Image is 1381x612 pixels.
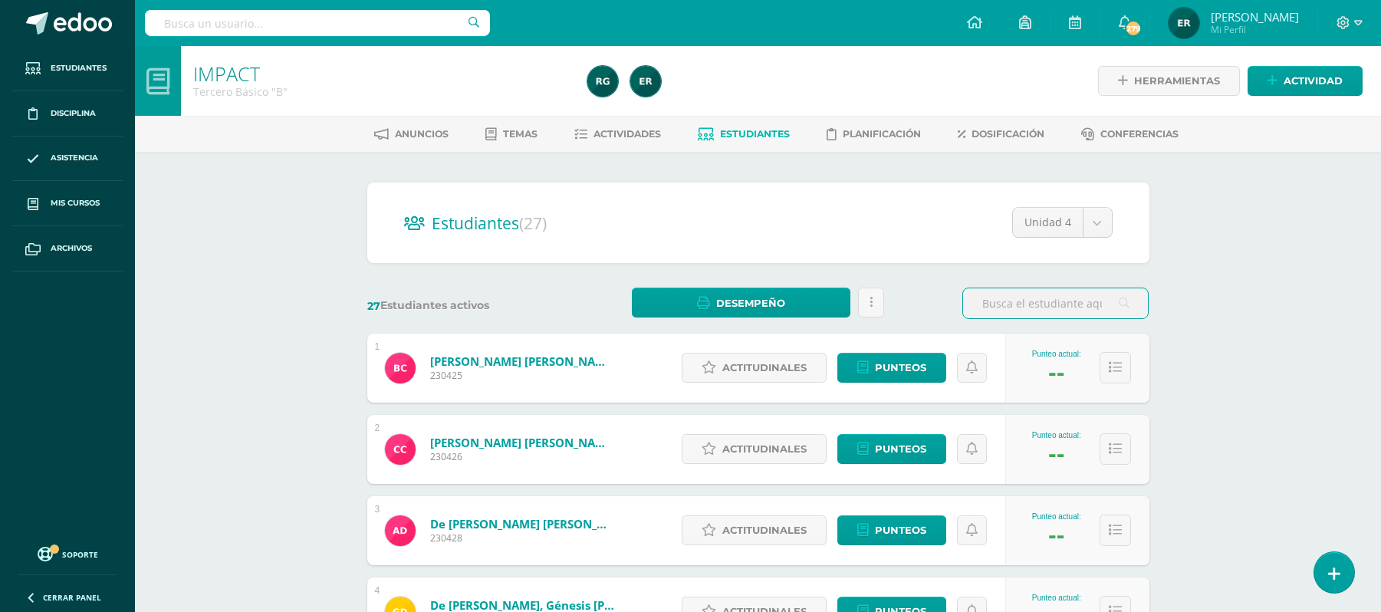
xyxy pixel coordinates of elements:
[367,298,554,313] label: Estudiantes activos
[18,543,117,564] a: Soporte
[682,434,827,464] a: Actitudinales
[1211,9,1299,25] span: [PERSON_NAME]
[374,122,449,146] a: Anuncios
[375,423,380,433] div: 2
[963,288,1148,318] input: Busca el estudiante aquí...
[698,122,790,146] a: Estudiantes
[632,288,850,318] a: Desempeño
[1048,358,1064,387] div: --
[430,369,614,382] span: 230425
[375,341,380,352] div: 1
[367,299,380,313] span: 27
[430,516,614,531] a: de [PERSON_NAME] [PERSON_NAME]
[875,516,926,545] span: Punteos
[430,531,614,545] span: 230428
[485,122,538,146] a: Temas
[875,435,926,463] span: Punteos
[375,504,380,515] div: 3
[837,515,946,545] a: Punteos
[1048,439,1064,468] div: --
[1032,431,1081,439] div: Punteo actual:
[430,354,614,369] a: [PERSON_NAME] [PERSON_NAME]
[432,212,547,234] span: Estudiantes
[1100,128,1179,140] span: Conferencias
[12,181,123,226] a: Mis cursos
[1032,350,1081,358] div: Punteo actual:
[12,91,123,137] a: Disciplina
[519,212,547,234] span: (27)
[682,515,827,545] a: Actitudinales
[587,66,618,97] img: e044b199acd34bf570a575bac584e1d1.png
[837,353,946,383] a: Punteos
[12,137,123,182] a: Asistencia
[827,122,921,146] a: Planificación
[720,128,790,140] span: Estudiantes
[51,107,96,120] span: Disciplina
[385,353,416,383] img: c6e0edb2c99b4409b9ea4cdab2eab305.png
[503,128,538,140] span: Temas
[1125,20,1142,37] span: 279
[375,585,380,596] div: 4
[1081,122,1179,146] a: Conferencias
[722,435,807,463] span: Actitudinales
[837,434,946,464] a: Punteos
[594,128,661,140] span: Actividades
[722,354,807,382] span: Actitudinales
[958,122,1044,146] a: Dosificación
[682,353,827,383] a: Actitudinales
[51,62,107,74] span: Estudiantes
[843,128,921,140] span: Planificación
[51,197,100,209] span: Mis cursos
[1248,66,1363,96] a: Actividad
[385,434,416,465] img: feee9f345d78f7bd79cb3d5fd343f599.png
[1169,8,1199,38] img: 5c384eb2ea0174d85097e364ebdd71e5.png
[395,128,449,140] span: Anuncios
[62,549,98,560] span: Soporte
[193,84,569,99] div: Tercero Básico 'B'
[12,46,123,91] a: Estudiantes
[972,128,1044,140] span: Dosificación
[1098,66,1240,96] a: Herramientas
[193,63,569,84] h1: IMPACT
[1211,23,1299,36] span: Mi Perfil
[1032,512,1081,521] div: Punteo actual:
[1013,208,1112,237] a: Unidad 4
[51,152,98,164] span: Asistencia
[1024,208,1071,237] span: Unidad 4
[430,450,614,463] span: 230426
[43,592,101,603] span: Cerrar panel
[1284,67,1343,95] span: Actividad
[1134,67,1220,95] span: Herramientas
[385,515,416,546] img: 585e89eaa2c8bff390c34e9a9ef580e8.png
[722,516,807,545] span: Actitudinales
[574,122,661,146] a: Actividades
[145,10,490,36] input: Busca un usuario...
[875,354,926,382] span: Punteos
[193,61,260,87] a: IMPACT
[51,242,92,255] span: Archivos
[12,226,123,271] a: Archivos
[1032,594,1081,602] div: Punteo actual:
[430,435,614,450] a: [PERSON_NAME] [PERSON_NAME]
[1048,521,1064,549] div: --
[716,289,785,318] span: Desempeño
[630,66,661,97] img: 5c384eb2ea0174d85097e364ebdd71e5.png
